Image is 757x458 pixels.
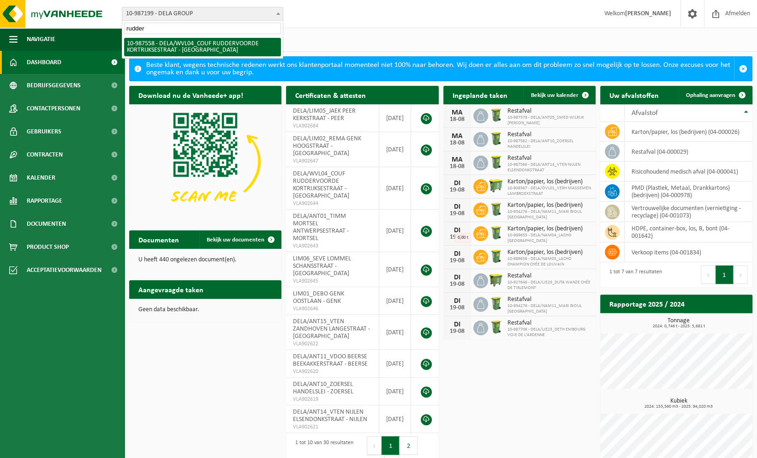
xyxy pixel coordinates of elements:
[448,250,466,258] div: DI
[293,157,372,165] span: VLA902647
[27,166,55,189] span: Kalender
[146,57,734,81] div: Beste klant, wegens technische redenen werkt ons klantenportaal momenteel niet 100% naar behoren....
[27,189,62,212] span: Rapportage
[488,295,504,311] img: WB-0240-HPE-GN-50
[379,287,411,315] td: [DATE]
[448,305,466,311] div: 19-08
[605,318,752,329] h3: Tonnage
[507,178,591,186] span: Karton/papier, los (bedrijven)
[701,265,715,284] button: Previous
[715,265,733,284] button: 1
[507,319,591,327] span: Restafval
[379,315,411,350] td: [DATE]
[293,170,349,199] span: DELA/WVL04_COUF RUDDERVOORDE KORTRIJKSESTRAAT - [GEOGRAPHIC_DATA]
[632,109,658,117] span: Afvalstof
[379,378,411,405] td: [DATE]
[27,28,55,51] span: Navigatie
[293,340,372,348] span: VLA902622
[448,321,466,328] div: DI
[293,213,349,242] span: DELA/ANT01_TIMM MORTSEL ANTWERPSESTRAAT - MORTSEL
[122,7,283,21] span: 10-987199 - DELA GROUP
[293,255,351,277] span: LIM06_SEVE LOMMEL SCHANSSTRAAT - [GEOGRAPHIC_DATA]
[381,436,399,455] button: 1
[293,423,372,431] span: VLA902621
[448,328,466,335] div: 19-08
[625,181,752,202] td: PMD (Plastiek, Metaal, Drankkartons) (bedrijven) (04-000978)
[600,86,668,104] h2: Uw afvalstoffen
[488,107,504,123] img: WB-0240-HPE-GN-50
[138,257,272,263] p: U heeft 440 ongelezen document(en).
[379,252,411,287] td: [DATE]
[27,143,63,166] span: Contracten
[293,353,368,368] span: DELA/ANT11_VDOO BEERSE BEEKAKKERSTRAAT - BEERSE
[293,277,372,285] span: VLA902645
[507,108,591,115] span: Restafval
[293,305,372,313] span: VLA902646
[625,142,752,162] td: restafval (04-000029)
[27,74,81,97] span: Bedrijfsgegevens
[27,97,80,120] span: Contactpersonen
[293,135,361,157] span: DELA/LIM02_REMA GENK HOOGSTRAAT - [GEOGRAPHIC_DATA]
[443,86,517,104] h2: Ingeplande taken
[625,242,752,262] td: verkoop items (04-001834)
[448,281,466,288] div: 19-08
[448,163,466,170] div: 18-08
[507,202,591,209] span: Karton/papier, los (bedrijven)
[448,140,466,146] div: 18-08
[448,180,466,187] div: DI
[507,327,591,338] span: 10-987706 - DELA/LIE23_DETH EMBOURG VOIE DE L'ARDENNE
[507,233,591,244] span: 10-989655 - DELA/NAM04_LACHO [GEOGRAPHIC_DATA]
[27,259,101,282] span: Acceptatievoorwaarden
[507,162,591,173] span: 10-987566 - DELA/ANT14_VTEN NIJLEN ELSENDONKSTRAAT
[507,186,591,197] span: 10-908567 - DELA/OVL01_VERH MASSEMEN LAMBROEKSTRAAT
[488,154,504,170] img: WB-0240-HPE-GN-50
[293,396,372,403] span: VLA902619
[507,209,591,220] span: 10-934276 - DELA/NAM11_MARI BIOUL [GEOGRAPHIC_DATA]
[448,187,466,193] div: 19-08
[448,274,466,281] div: DI
[293,409,367,423] span: DELA/ANT14_VTEN NIJLEN ELSENDONKSTRAAT - NIJLEN
[367,436,381,455] button: Previous
[507,280,591,291] span: 10-927646 - DELA/LIE29_DUTA WANZE CHÉE DE TIRLEMONT
[129,280,213,298] h2: Aangevraagde taken
[129,104,281,219] img: Download de VHEPlus App
[207,237,264,243] span: Bekijk uw documenten
[293,122,372,130] span: VLA902684
[286,86,375,104] h2: Certificaten & attesten
[488,272,504,288] img: WB-1100-HPE-GN-50
[679,86,751,104] a: Ophaling aanvragen
[448,234,466,241] div: 19-08
[448,109,466,116] div: MA
[507,256,591,267] span: 10-989658 - DELA/NAM05_LACHO CHAMPION CHÉE DE LOUVAIN
[293,381,353,395] span: DELA/ANT10_ZOERSEL HANDELSLEI - ZOERSEL
[488,319,504,335] img: WB-0240-HPE-GN-50
[129,230,188,248] h2: Documenten
[625,222,752,242] td: HDPE, container-box, los, B, bont (04-001642)
[507,303,591,314] span: 10-934276 - DELA/NAM11_MARI BIOUL [GEOGRAPHIC_DATA]
[379,167,411,210] td: [DATE]
[27,120,61,143] span: Gebruikers
[293,200,372,207] span: VLA902644
[199,230,280,249] a: Bekijk uw documenten
[605,265,662,285] div: 1 tot 7 van 7 resultaten
[507,272,591,280] span: Restafval
[129,86,252,104] h2: Download nu de Vanheede+ app!
[27,51,61,74] span: Dashboard
[293,290,344,305] span: LIM01_DEBO GENK OOSTLAAN - GENK
[379,210,411,252] td: [DATE]
[625,202,752,222] td: vertrouwelijke documenten (vernietiging - recyclage) (04-001073)
[488,201,504,217] img: WB-0240-HPE-GN-50
[379,350,411,378] td: [DATE]
[507,155,591,162] span: Restafval
[625,10,671,17] strong: [PERSON_NAME]
[379,132,411,167] td: [DATE]
[507,139,591,150] span: 10-987562 - DELA/ANT10_ZOERSEL HANDELSLEI
[124,38,281,56] li: 10-987558 - DELA/WVL04_COUF RUDDERVOORDE KORTRIJKSESTRAAT - [GEOGRAPHIC_DATA]
[625,122,752,142] td: karton/papier, los (bedrijven) (04-000026)
[122,7,283,20] span: 10-987199 - DELA GROUP
[605,398,752,409] h3: Kubiek
[448,211,466,217] div: 19-08
[605,404,752,409] span: 2024: 153,560 m3 - 2025: 94,020 m3
[686,92,735,98] span: Ophaling aanvragen
[488,131,504,146] img: WB-0240-HPE-GN-50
